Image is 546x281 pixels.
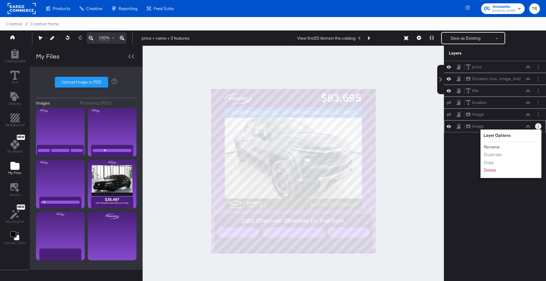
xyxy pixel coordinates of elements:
button: Image [466,123,484,130]
button: Delete [484,167,497,173]
button: Assets [6,181,24,199]
div: priceLayer Options [444,61,546,73]
div: title [472,88,479,94]
div: Photoshop (PSD) [80,100,112,106]
span: Reporting [119,6,137,11]
div: titleLayer Options [444,85,546,97]
button: Copy [484,159,494,166]
div: View first 20 items in the catalog [297,35,356,41]
span: [DOMAIN_NAME] [493,9,516,13]
div: Dynamic Ima...image_link)Layer Options [444,73,546,85]
div: Image [472,123,484,129]
span: TB [532,5,537,12]
span: My Brand [7,149,22,154]
button: Image [466,111,484,118]
span: Creative [6,21,22,26]
button: NewRec Engine [2,203,28,226]
span: New [17,205,25,209]
button: Layer Options [535,76,541,82]
span: Accounts [493,4,516,10]
button: Images [36,100,75,106]
span: Rec Engine [5,219,24,224]
button: Layer Options [535,64,541,70]
div: My Files [36,52,59,61]
div: Dynamic Ima...image_link) [472,76,521,82]
button: TB [529,3,540,14]
div: Images [36,100,50,106]
button: Add Rectangle [1,48,29,65]
button: Add Rectangle [2,112,28,130]
button: Layer Options [535,87,541,94]
button: NewMy Brand [4,133,26,156]
button: Text [7,69,23,87]
button: Accounts[DOMAIN_NAME] [481,3,525,14]
span: / [22,21,30,26]
span: My Files [8,170,21,175]
span: Canvas Color [4,240,26,245]
button: Save as Existing [442,33,489,44]
button: Next Product [364,33,373,44]
button: price [466,64,482,70]
button: Layer Options [535,99,541,106]
div: Image [472,112,484,117]
button: title [466,87,479,94]
span: Assets [9,192,20,197]
div: Layers [449,50,511,56]
button: Layer Options [535,111,541,118]
a: Creative Home [30,21,59,26]
div: locationLayer Options [444,97,546,108]
button: Photoshop (PSD) [80,100,137,106]
span: Background [5,123,25,127]
button: Layer Options [535,123,541,130]
div: ImageLayer Options [444,120,546,132]
span: 100% [99,35,110,41]
span: Products [53,6,70,11]
span: Catalog Data [4,59,25,63]
button: Rename [484,144,500,150]
span: Feed Suite [154,6,174,11]
div: ImageLayer Options [444,108,546,120]
span: New [17,135,25,139]
button: Dynamic Ima...image_link) [466,76,521,82]
span: Creative [86,6,102,11]
button: Add Text [5,91,25,108]
button: Duplicate [484,151,502,158]
div: location [472,100,487,105]
div: Layer Options [484,133,538,138]
span: Objects [9,101,21,106]
span: Text [12,80,18,85]
button: location [466,99,487,106]
button: Add Files [5,160,25,177]
div: price [472,64,482,70]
